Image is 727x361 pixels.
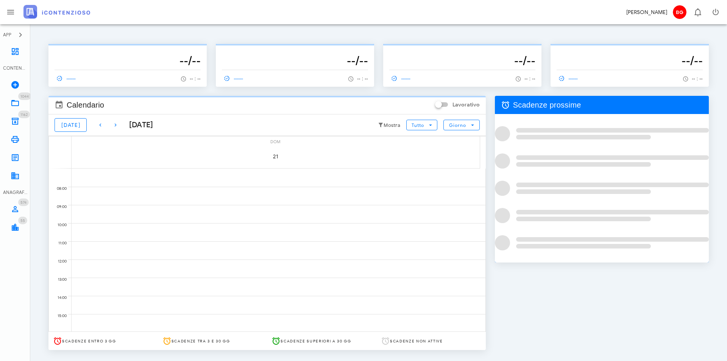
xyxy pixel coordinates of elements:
div: 11:00 [49,239,68,247]
a: ------ [222,73,247,84]
button: Giorno [443,120,479,130]
button: [DATE] [55,118,87,132]
span: Distintivo [18,217,27,224]
label: Lavorativo [452,101,480,109]
div: [DATE] [123,119,153,131]
span: 1162 [20,112,28,117]
p: -------------- [557,47,703,53]
a: ------ [557,73,582,84]
span: Distintivo [18,92,31,100]
div: 13:00 [49,275,68,284]
a: ------ [55,73,80,84]
span: ------ [55,75,76,82]
span: Scadenze tra 3 e 30 gg [172,339,230,344]
span: ------ [222,75,244,82]
div: CONTENZIOSO [3,65,27,72]
div: ANAGRAFICA [3,189,27,196]
button: Tutto [406,120,437,130]
button: 21 [265,146,286,167]
p: -------------- [389,47,535,53]
div: 10:00 [49,221,68,229]
span: Distintivo [18,111,30,118]
span: [DATE] [61,122,80,128]
span: ------ [557,75,579,82]
button: BG [670,3,688,21]
div: 09:00 [49,203,68,211]
span: Scadenze entro 3 gg [62,339,116,344]
span: -- : -- [692,76,703,81]
a: ------ [389,73,414,84]
h3: --/-- [557,53,703,68]
div: 15:00 [49,312,68,320]
div: dom [72,136,480,146]
div: 14:00 [49,294,68,302]
button: Distintivo [688,3,707,21]
span: Scadenze superiori a 30 gg [281,339,351,344]
span: 21 [265,153,286,160]
h3: --/-- [389,53,535,68]
span: Scadenze non attive [390,339,443,344]
span: Giorno [449,122,466,128]
h3: --/-- [55,53,201,68]
span: Tutto [411,122,424,128]
small: Mostra [384,122,400,128]
div: 16:00 [49,330,68,338]
span: -- : -- [357,76,368,81]
span: 1044 [20,94,29,99]
h3: --/-- [222,53,368,68]
span: -- : -- [524,76,535,81]
div: 08:00 [49,184,68,193]
span: -- : -- [190,76,201,81]
span: Scadenze prossime [513,99,581,111]
span: 55 [20,218,25,223]
span: BG [673,5,686,19]
span: Distintivo [18,198,29,206]
span: 574 [20,200,27,205]
p: -------------- [222,47,368,53]
span: Calendario [67,99,104,111]
img: logo-text-2x.png [23,5,90,19]
div: 12:00 [49,257,68,266]
div: [PERSON_NAME] [626,8,667,16]
span: ------ [389,75,411,82]
p: -------------- [55,47,201,53]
